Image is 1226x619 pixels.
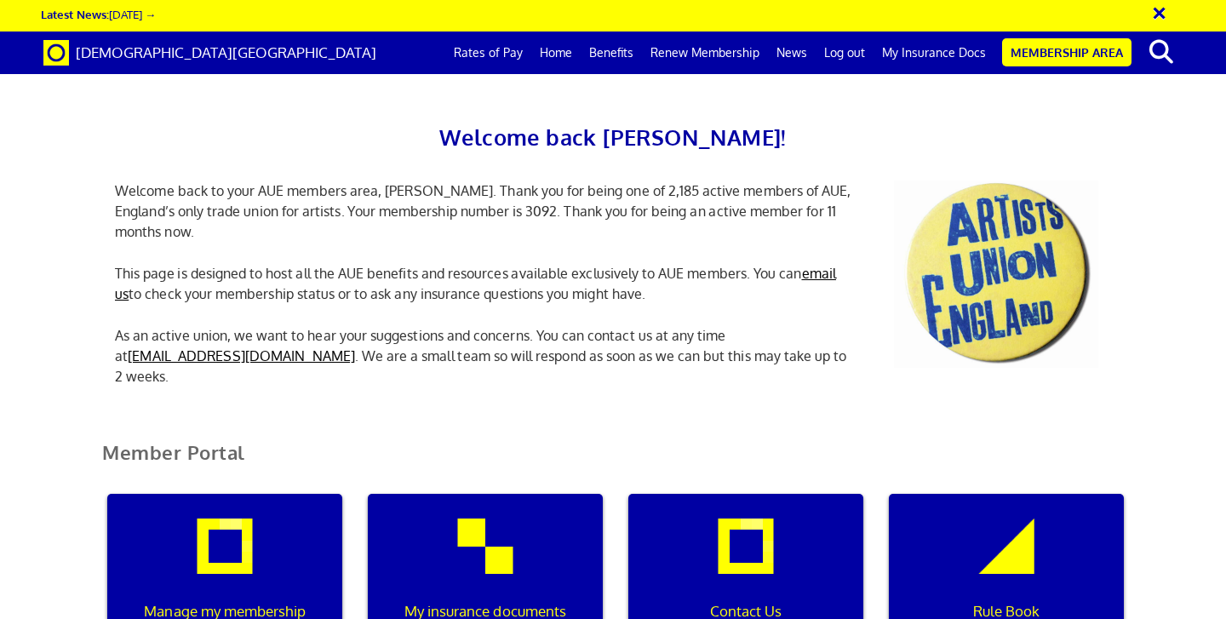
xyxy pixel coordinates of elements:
p: This page is designed to host all the AUE benefits and resources available exclusively to AUE mem... [102,263,868,304]
a: Home [531,32,581,74]
a: Latest News:[DATE] → [41,7,156,21]
button: search [1135,34,1187,70]
a: My Insurance Docs [874,32,994,74]
span: [DEMOGRAPHIC_DATA][GEOGRAPHIC_DATA] [76,43,376,61]
a: [EMAIL_ADDRESS][DOMAIN_NAME] [128,347,355,364]
strong: Latest News: [41,7,109,21]
h2: Member Portal [89,442,1137,484]
a: Benefits [581,32,642,74]
a: Log out [816,32,874,74]
a: News [768,32,816,74]
a: Membership Area [1002,38,1131,66]
h2: Welcome back [PERSON_NAME]! [102,119,1124,155]
a: Renew Membership [642,32,768,74]
a: Brand [DEMOGRAPHIC_DATA][GEOGRAPHIC_DATA] [31,32,389,74]
p: Welcome back to your AUE members area, [PERSON_NAME]. Thank you for being one of 2,185 active mem... [102,181,868,242]
p: As an active union, we want to hear your suggestions and concerns. You can contact us at any time... [102,325,868,387]
a: Rates of Pay [445,32,531,74]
